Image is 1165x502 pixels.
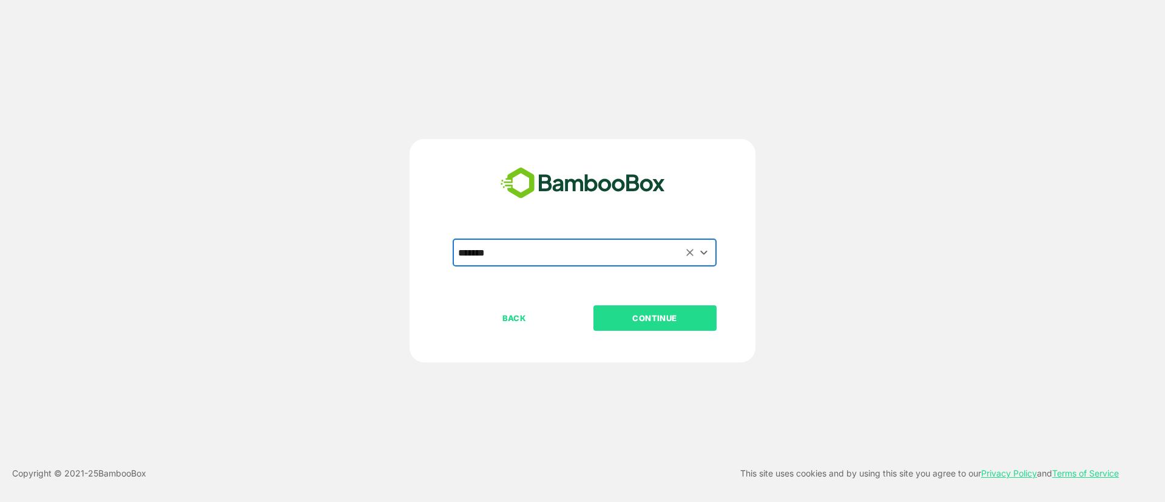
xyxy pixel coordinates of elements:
[981,468,1037,478] a: Privacy Policy
[594,311,715,325] p: CONTINUE
[12,466,146,481] p: Copyright © 2021- 25 BambooBox
[453,305,576,331] button: BACK
[683,245,697,259] button: Clear
[1052,468,1119,478] a: Terms of Service
[740,466,1119,481] p: This site uses cookies and by using this site you agree to our and
[494,163,672,203] img: bamboobox
[593,305,717,331] button: CONTINUE
[454,311,575,325] p: BACK
[696,244,712,260] button: Open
